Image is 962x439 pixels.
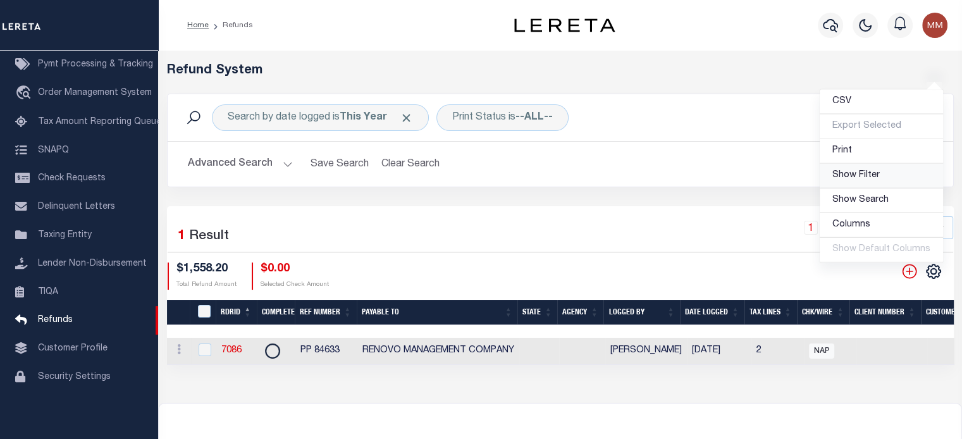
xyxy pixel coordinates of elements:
span: TIQA [38,287,58,296]
td: RENOVO MANAGEMENT COMPANY [357,338,519,365]
b: This Year [340,113,387,123]
i: travel_explore [15,85,35,102]
span: Taxing Entity [38,231,92,240]
span: Delinquent Letters [38,202,115,211]
h4: $0.00 [261,263,329,276]
span: Show Search [832,195,889,204]
button: Clear Search [376,152,445,176]
span: Refunds [38,316,73,325]
th: Logged By: activate to sort column ascending [603,300,680,326]
th: Chk/Wire: activate to sort column ascending [797,300,849,326]
a: 1 [804,221,818,235]
span: Order Management System [38,89,152,97]
span: Lender Non-Disbursement [38,259,147,268]
span: Tax Amount Reporting Queue [38,118,161,127]
span: SNAPQ [38,145,69,154]
th: RDRID: activate to sort column descending [216,300,257,326]
a: Home [187,22,209,29]
span: Check Requests [38,174,106,183]
a: Show Search [820,188,943,213]
a: CSV [820,90,943,114]
th: Client Number: activate to sort column ascending [849,300,921,326]
span: Click to Remove [400,111,413,125]
th: Complete [257,300,295,326]
td: PP 84633 [295,338,357,365]
th: Payable To: activate to sort column ascending [357,300,517,326]
span: 1 [178,230,185,243]
span: Print [832,146,852,155]
a: Print [820,139,943,164]
img: logo-dark.svg [514,18,615,32]
span: Customer Profile [38,344,108,353]
a: 7086 [221,346,242,355]
b: --ALL-- [515,113,553,123]
span: NAP [809,343,834,359]
td: [PERSON_NAME] [605,338,687,365]
span: Columns [832,219,870,228]
button: Save Search [303,152,376,176]
h4: $1,558.20 [176,263,237,276]
th: RefundDepositRegisterID [190,300,216,326]
a: Show Filter [820,164,943,189]
th: Ref Number: activate to sort column ascending [295,300,357,326]
button: Advanced Search [188,152,293,176]
td: 2 [751,338,804,365]
li: Refunds [209,20,253,31]
span: Show Filter [832,171,880,180]
label: Result [189,226,229,247]
p: Total Refund Amount [176,280,237,290]
th: Agency: activate to sort column ascending [557,300,603,326]
span: Pymt Processing & Tracking [38,60,153,69]
td: [DATE] [687,338,751,365]
h5: Refund System [167,63,954,78]
span: Security Settings [38,373,111,381]
a: Columns [820,213,943,237]
div: Print Status is [436,104,569,131]
th: State: activate to sort column ascending [517,300,557,326]
p: Selected Check Amount [261,280,329,290]
div: Search by date logged is [212,104,429,131]
th: Tax Lines: activate to sort column ascending [744,300,797,326]
img: svg+xml;base64,PHN2ZyB4bWxucz0iaHR0cDovL3d3dy53My5vcmcvMjAwMC9zdmciIHBvaW50ZXItZXZlbnRzPSJub25lIi... [922,13,947,38]
span: CSV [832,97,851,106]
th: Date Logged: activate to sort column ascending [680,300,744,326]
